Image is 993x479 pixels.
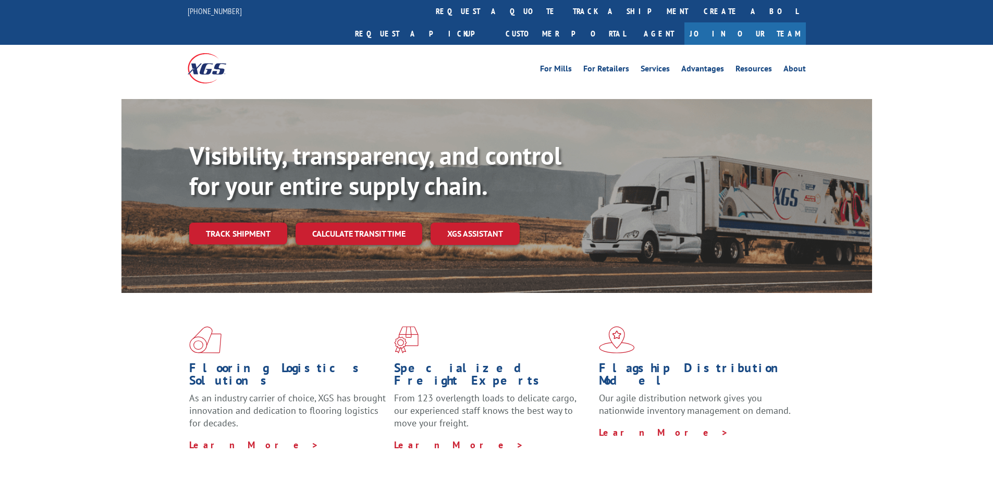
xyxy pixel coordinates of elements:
a: For Retailers [583,65,629,76]
span: Our agile distribution network gives you nationwide inventory management on demand. [599,392,791,416]
span: As an industry carrier of choice, XGS has brought innovation and dedication to flooring logistics... [189,392,386,429]
a: Join Our Team [684,22,806,45]
p: From 123 overlength loads to delicate cargo, our experienced staff knows the best way to move you... [394,392,591,438]
a: Learn More > [189,439,319,451]
a: Track shipment [189,223,287,244]
h1: Flooring Logistics Solutions [189,362,386,392]
a: Services [641,65,670,76]
a: Learn More > [394,439,524,451]
a: Customer Portal [498,22,633,45]
a: Resources [735,65,772,76]
a: XGS ASSISTANT [431,223,520,245]
h1: Specialized Freight Experts [394,362,591,392]
img: xgs-icon-total-supply-chain-intelligence-red [189,326,222,353]
a: [PHONE_NUMBER] [188,6,242,16]
a: About [783,65,806,76]
a: Request a pickup [347,22,498,45]
h1: Flagship Distribution Model [599,362,796,392]
a: Learn More > [599,426,729,438]
img: xgs-icon-focused-on-flooring-red [394,326,419,353]
a: For Mills [540,65,572,76]
a: Calculate transit time [296,223,422,245]
img: xgs-icon-flagship-distribution-model-red [599,326,635,353]
b: Visibility, transparency, and control for your entire supply chain. [189,139,561,202]
a: Advantages [681,65,724,76]
a: Agent [633,22,684,45]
